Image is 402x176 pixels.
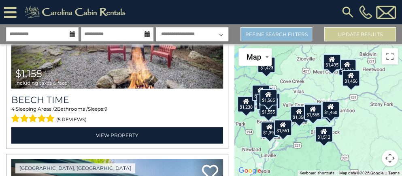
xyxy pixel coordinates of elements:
[324,27,396,41] button: Update Results
[321,103,339,119] div: $1,318
[11,106,15,112] span: 4
[338,59,356,75] div: $1,342
[300,170,334,176] button: Keyboard shortcuts
[339,171,383,175] span: Map data ©2025 Google
[357,5,374,19] a: [PHONE_NUMBER]
[258,57,276,73] div: $1,423
[56,114,87,125] span: (5 reviews)
[261,121,279,137] div: $1,397
[11,94,223,105] a: Beech Time
[388,171,400,175] a: Terms (opens in new tab)
[382,48,398,64] button: Toggle fullscreen view
[236,165,263,176] a: Open this area in Google Maps (opens a new window)
[237,96,255,112] div: $1,238
[236,165,263,176] img: Google
[252,84,270,101] div: $1,470
[15,163,135,173] a: [GEOGRAPHIC_DATA], [GEOGRAPHIC_DATA]
[322,101,340,118] div: $1,460
[259,101,277,117] div: $1,555
[304,104,322,120] div: $1,388
[304,103,322,119] div: $1,478
[247,53,261,61] span: Map
[274,120,292,136] div: $1,551
[21,4,132,20] img: Khaki-logo.png
[15,68,42,79] span: $1,155
[340,5,355,19] img: search-regular.svg
[323,54,341,70] div: $1,495
[342,70,360,86] div: $1,456
[240,27,312,41] a: Refine Search Filters
[315,126,333,142] div: $1,512
[11,105,223,125] div: Sleeping Areas / Bathrooms / Sleeps:
[290,106,308,122] div: $1,358
[304,104,322,120] div: $1,565
[11,127,223,144] a: View Property
[15,80,67,86] span: including taxes & fees
[259,89,277,105] div: $1,565
[54,106,57,112] span: 2
[382,150,398,166] button: Map camera controls
[238,48,272,66] button: Change map style
[256,93,274,109] div: $1,519
[104,106,107,112] span: 9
